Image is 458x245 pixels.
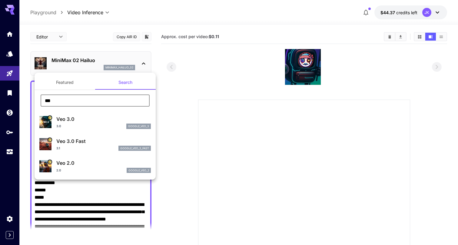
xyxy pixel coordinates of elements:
button: Certified Model – Vetted for best performance and includes a commercial license. [47,137,52,142]
div: Certified Model – Vetted for best performance and includes a commercial license.Veo 2.02.0google_... [39,157,151,175]
button: Certified Model – Vetted for best performance and includes a commercial license. [47,159,52,164]
p: 3.0 [56,124,61,128]
p: 2.0 [56,168,61,173]
p: google_veo_3 [128,124,149,128]
button: Featured [35,75,95,90]
div: Certified Model – Vetted for best performance and includes a commercial license.Veo 3.03.0google_... [39,113,151,131]
p: google_veo_2 [128,168,149,173]
p: 3.1 [56,146,60,151]
div: Certified Model – Vetted for best performance and includes a commercial license.Veo 3.0 Fast3.1go... [39,135,151,154]
p: google_veo_3_fast [120,146,149,151]
button: Certified Model – Vetted for best performance and includes a commercial license. [47,115,52,120]
p: Veo 3.0 Fast [56,137,151,145]
p: Veo 2.0 [56,159,151,167]
p: Veo 3.0 [56,115,151,123]
button: Search [95,75,156,90]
